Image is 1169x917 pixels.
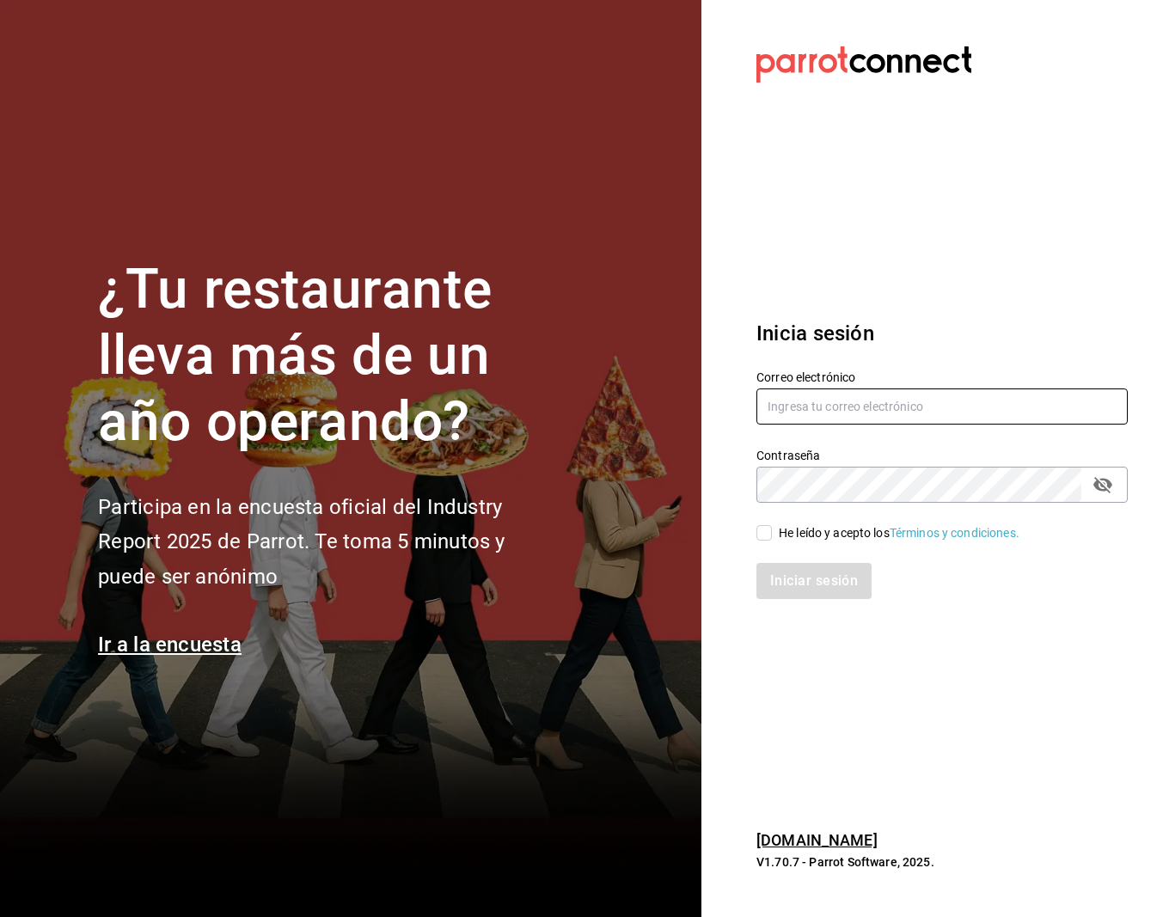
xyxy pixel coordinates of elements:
[756,388,1128,425] input: Ingresa tu correo electrónico
[756,318,1128,349] h3: Inicia sesión
[98,633,242,657] a: Ir a la encuesta
[756,371,1128,383] label: Correo electrónico
[779,524,1019,542] div: He leído y acepto los
[98,257,562,455] h1: ¿Tu restaurante lleva más de un año operando?
[756,853,1128,871] p: V1.70.7 - Parrot Software, 2025.
[756,449,1128,462] label: Contraseña
[1088,470,1117,499] button: passwordField
[890,526,1019,540] a: Términos y condiciones.
[756,831,878,849] a: [DOMAIN_NAME]
[98,490,562,595] h2: Participa en la encuesta oficial del Industry Report 2025 de Parrot. Te toma 5 minutos y puede se...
